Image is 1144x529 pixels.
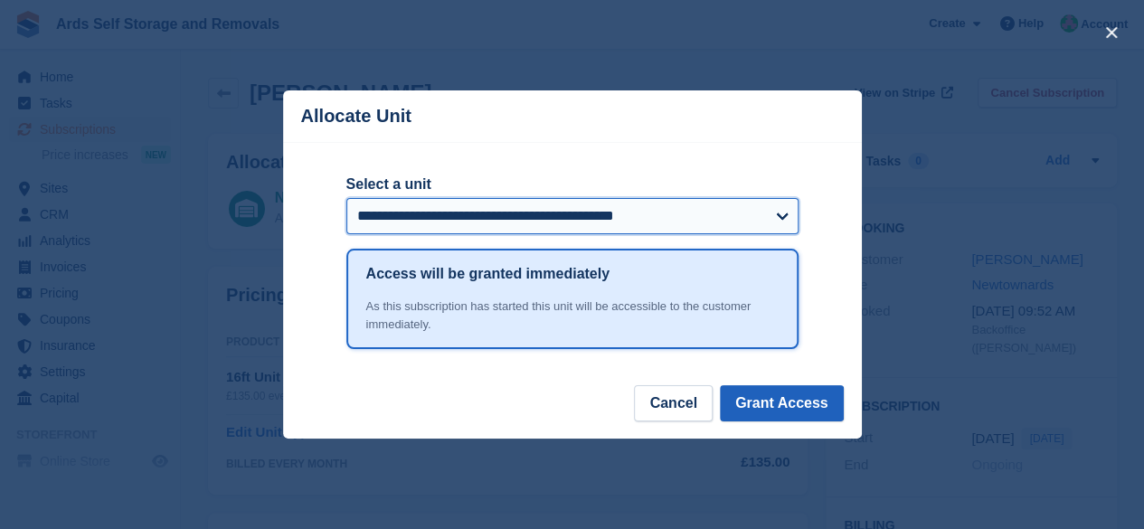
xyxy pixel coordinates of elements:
[301,106,411,127] p: Allocate Unit
[1097,18,1126,47] button: close
[366,298,779,333] div: As this subscription has started this unit will be accessible to the customer immediately.
[720,385,844,421] button: Grant Access
[346,174,799,195] label: Select a unit
[634,385,712,421] button: Cancel
[366,263,610,285] h1: Access will be granted immediately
